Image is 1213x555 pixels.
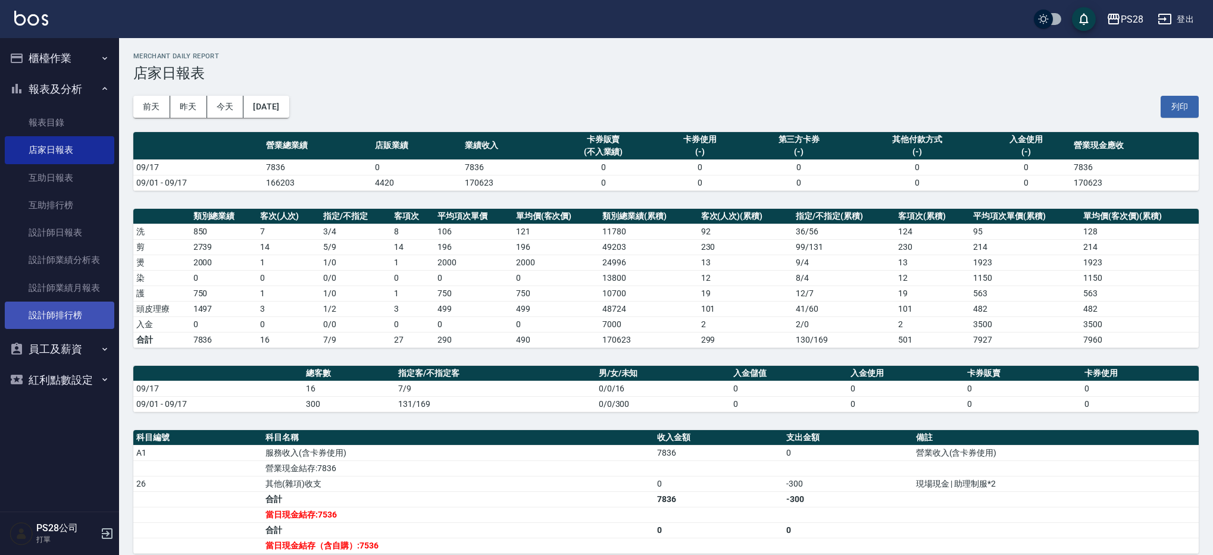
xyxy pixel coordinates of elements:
td: 合計 [133,332,190,347]
td: 16 [257,332,320,347]
td: 0 / 0 [320,316,391,332]
td: 8 [391,224,434,239]
td: 499 [513,301,600,316]
td: 0 [981,159,1071,175]
th: 總客數 [303,366,395,381]
td: 26 [133,476,262,491]
td: 7960 [1080,332,1199,347]
td: 10700 [599,286,698,301]
th: 營業總業績 [263,132,372,160]
a: 店家日報表 [5,136,114,164]
td: 41 / 60 [793,301,895,316]
td: 0 [848,396,965,412]
td: 1 [391,255,434,270]
td: 0 [1081,396,1199,412]
td: 0 [783,445,912,460]
td: 3500 [1080,316,1199,332]
td: 12 [895,270,970,286]
td: 750 [190,286,257,301]
td: 299 [698,332,793,347]
td: 剪 [133,239,190,255]
th: 指定客/不指定客 [395,366,596,381]
td: 7 [257,224,320,239]
td: 7/9 [320,332,391,347]
td: 95 [970,224,1080,239]
th: 平均項次單價(累積) [970,209,1080,224]
td: 7836 [462,159,552,175]
td: 170623 [599,332,698,347]
button: [DATE] [243,96,289,118]
td: 482 [1080,301,1199,316]
td: 1150 [970,270,1080,286]
td: 0 [552,175,655,190]
td: 0 [654,522,783,538]
td: 850 [190,224,257,239]
th: 入金使用 [848,366,965,381]
th: 平均項次單價 [434,209,513,224]
div: 卡券使用 [658,133,742,146]
td: 170623 [1071,175,1199,190]
td: 1 / 2 [320,301,391,316]
td: 3 / 4 [320,224,391,239]
td: 121 [513,224,600,239]
td: 300 [303,396,395,412]
button: 前天 [133,96,170,118]
td: 0 / 0 [320,270,391,286]
td: 2000 [190,255,257,270]
button: 報表及分析 [5,74,114,105]
button: 今天 [207,96,244,118]
td: 營業現金結存:7836 [262,460,654,476]
td: 7836 [1071,159,1199,175]
td: 護 [133,286,190,301]
td: 166203 [263,175,372,190]
div: 卡券販賣 [555,133,652,146]
th: 類別總業績(累積) [599,209,698,224]
td: 13 [698,255,793,270]
button: 昨天 [170,96,207,118]
th: 卡券販賣 [964,366,1081,381]
td: 0 [848,381,965,396]
a: 設計師業績月報表 [5,274,114,302]
th: 備註 [913,430,1199,446]
td: -300 [783,476,912,491]
th: 入金儲值 [730,366,848,381]
td: 1 [257,286,320,301]
td: 0 [964,381,1081,396]
td: 750 [434,286,513,301]
td: 其他(雜項)收支 [262,476,654,491]
img: Logo [14,11,48,26]
th: 科目編號 [133,430,262,446]
td: 2 / 0 [793,316,895,332]
th: 卡券使用 [1081,366,1199,381]
table: a dense table [133,366,1199,412]
button: PS28 [1102,7,1148,32]
td: 9 / 4 [793,255,895,270]
div: (-) [658,146,742,158]
a: 設計師業績分析表 [5,246,114,274]
td: 營業收入(含卡券使用) [913,445,1199,460]
td: 230 [698,239,793,255]
img: Person [10,522,33,545]
td: 5 / 9 [320,239,391,255]
div: 其他付款方式 [856,133,978,146]
td: 196 [434,239,513,255]
td: 合計 [262,491,654,507]
th: 客項次(累積) [895,209,970,224]
td: 2 [698,316,793,332]
button: 紅利點數設定 [5,365,114,396]
td: 2739 [190,239,257,255]
th: 科目名稱 [262,430,654,446]
td: 洗 [133,224,190,239]
div: PS28 [1121,12,1143,27]
td: 0 [783,522,912,538]
td: 0 [552,159,655,175]
th: 收入金額 [654,430,783,446]
td: 合計 [262,522,654,538]
td: 0 [854,175,981,190]
td: 7927 [970,332,1080,347]
td: 11780 [599,224,698,239]
td: 13800 [599,270,698,286]
table: a dense table [133,430,1199,554]
th: 男/女/未知 [596,366,730,381]
td: 563 [970,286,1080,301]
